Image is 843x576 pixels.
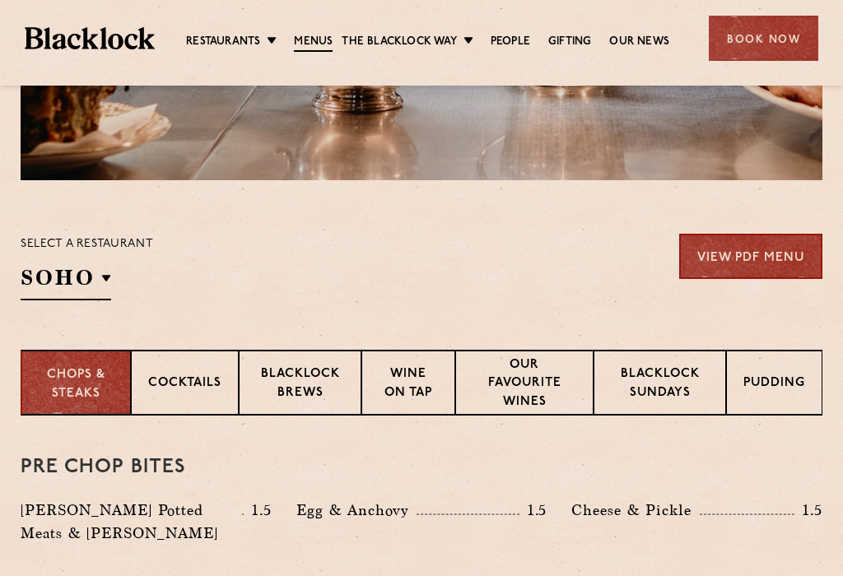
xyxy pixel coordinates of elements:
div: Book Now [709,16,818,61]
p: Wine on Tap [379,365,438,404]
p: Our favourite wines [473,356,577,414]
p: 1.5 [244,499,272,521]
h3: Pre Chop Bites [21,457,822,478]
a: The Blacklock Way [342,34,456,50]
a: Restaurants [186,34,260,50]
p: Egg & Anchovy [296,499,417,522]
p: Select a restaurant [21,234,153,255]
a: Gifting [548,34,591,50]
p: 1.5 [519,499,547,521]
a: View PDF Menu [679,234,822,279]
p: Chops & Steaks [39,366,114,403]
p: Cocktails [148,374,221,395]
p: Blacklock Sundays [611,365,709,404]
p: 1.5 [794,499,822,521]
p: Cheese & Pickle [571,499,700,522]
a: People [491,34,530,50]
p: [PERSON_NAME] Potted Meats & [PERSON_NAME] [21,499,242,545]
a: Our News [609,34,669,50]
a: Menus [294,34,333,52]
img: BL_Textured_Logo-footer-cropped.svg [25,27,155,49]
p: Pudding [743,374,805,395]
h2: SOHO [21,263,111,300]
p: Blacklock Brews [256,365,343,404]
